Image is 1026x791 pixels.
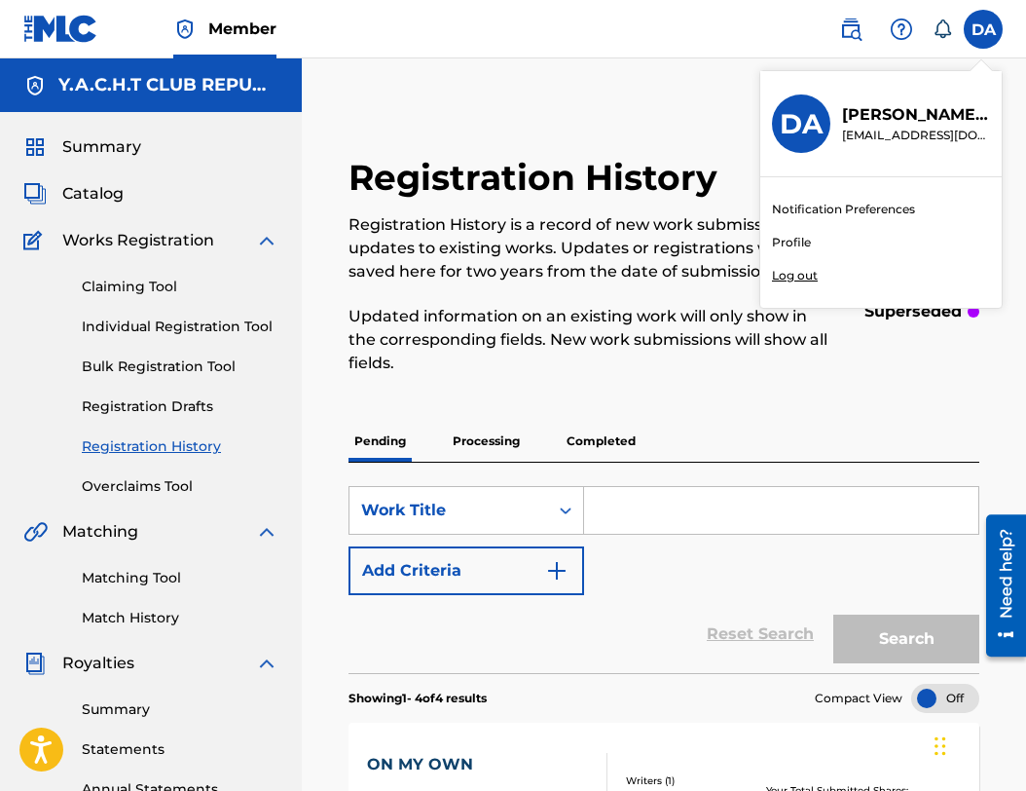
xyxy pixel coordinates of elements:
[772,267,818,284] p: Log out
[255,652,278,675] img: expand
[348,690,487,707] p: Showing 1 - 4 of 4 results
[62,182,124,206] span: Catalog
[82,357,278,377] a: Bulk Registration Tool
[361,499,536,522] div: Work Title
[62,229,214,252] span: Works Registration
[23,15,98,43] img: MLC Logo
[971,507,1026,663] iframe: Resource Center
[831,10,870,49] a: Public Search
[62,652,134,675] span: Royalties
[348,305,834,375] p: Updated information on an existing work will only show in the corresponding fields. New work subm...
[82,436,278,457] a: Registration History
[842,103,990,127] p: Dominic Archard
[933,19,952,39] div: Notifications
[890,18,913,41] img: help
[561,421,641,462] p: Completed
[929,697,1026,791] iframe: Chat Widget
[839,18,862,41] img: search
[864,300,962,323] p: superseded
[82,608,278,628] a: Match History
[23,229,49,252] img: Works Registration
[815,690,902,707] span: Compact View
[626,773,757,788] div: Writers ( 1 )
[82,317,278,337] a: Individual Registration Tool
[780,107,823,141] h3: DA
[934,717,946,775] div: Drag
[842,127,990,144] p: cashmeremusiq@gmail.com
[255,229,278,252] img: expand
[82,476,278,497] a: Overclaims Tool
[772,234,811,251] a: Profile
[23,74,47,97] img: Accounts
[23,135,141,159] a: SummarySummary
[23,652,47,675] img: Royalties
[173,18,197,41] img: Top Rightsholder
[23,182,124,206] a: CatalogCatalog
[208,18,276,40] span: Member
[82,739,278,760] a: Statements
[348,421,412,462] p: Pending
[348,213,834,283] p: Registration History is a record of new work submissions or updates to existing works. Updates or...
[62,520,138,544] span: Matching
[23,182,47,206] img: Catalog
[545,559,568,583] img: 9d2ae6d4665cec9f34b9.svg
[964,10,1003,49] div: User Menu
[348,156,727,200] h2: Registration History
[367,753,546,776] div: ON MY OWN
[58,74,278,96] h5: Y.A.C.H.T CLUB REPUBLIC LLC
[772,201,915,218] a: Notification Preferences
[348,486,979,673] form: Search Form
[82,277,278,297] a: Claiming Tool
[82,568,278,588] a: Matching Tool
[23,520,48,544] img: Matching
[82,396,278,417] a: Registration Drafts
[882,10,921,49] div: Help
[82,699,278,720] a: Summary
[62,135,141,159] span: Summary
[255,520,278,544] img: expand
[348,546,584,595] button: Add Criteria
[447,421,526,462] p: Processing
[23,135,47,159] img: Summary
